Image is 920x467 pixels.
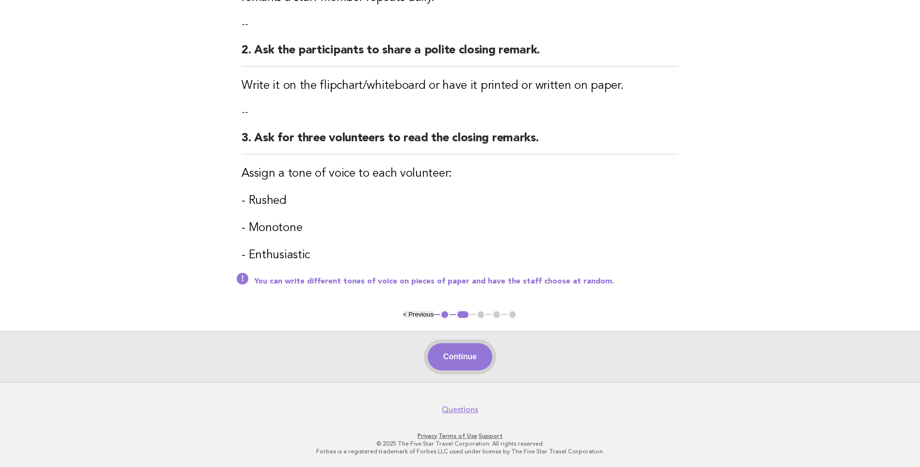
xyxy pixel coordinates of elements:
h3: - Enthusiastic [242,248,678,263]
p: Forbes is a registered trademark of Forbes LLC used under license by The Five Star Travel Corpora... [163,448,757,455]
button: 1 [440,310,450,319]
button: Continue [428,343,492,370]
button: 2 [456,310,470,319]
h3: Write it on the flipchart/whiteboard or have it printed or written on paper. [242,78,678,94]
h2: 2. Ask the participants to share a polite closing remark. [242,43,678,67]
h3: Assign a tone of voice to each volunteer: [242,166,678,182]
h2: 3. Ask for three volunteers to read the closing remarks. [242,131,678,154]
a: Questions [442,405,478,415]
p: -- [242,17,678,31]
a: Terms of Use [438,433,477,439]
button: < Previous [403,311,434,318]
h3: - Rushed [242,193,678,209]
p: -- [242,105,678,119]
p: © 2025 The Five Star Travel Corporation. All rights reserved. [163,440,757,448]
p: · · [163,432,757,440]
a: Privacy [418,433,437,439]
p: You can write different tones of voice on pieces of paper and have the staff choose at random. [254,277,678,286]
h3: - Monotone [242,220,678,236]
a: Support [479,433,502,439]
